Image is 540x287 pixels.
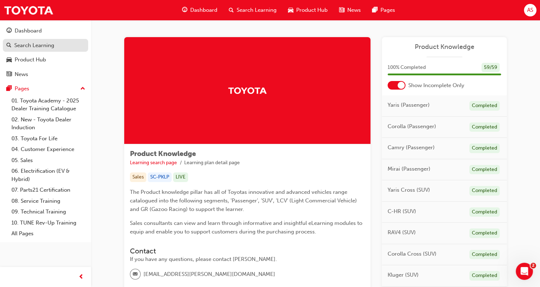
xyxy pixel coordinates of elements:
span: pages-icon [6,86,12,92]
span: prev-icon [79,273,84,282]
span: guage-icon [182,6,187,15]
a: Learning search page [130,160,177,166]
a: pages-iconPages [367,3,401,17]
h3: Contact [130,247,365,255]
a: Dashboard [3,24,88,37]
span: search-icon [229,6,234,15]
div: 59 / 59 [481,63,500,72]
a: News [3,68,88,81]
div: If you have any questions, please contact [PERSON_NAME]. [130,255,365,263]
img: Trak [4,2,54,18]
button: AS [524,4,536,16]
a: All Pages [9,228,88,239]
span: up-icon [80,84,85,94]
span: Show Incomplete Only [408,81,464,90]
span: Sales consultants can view and learn through informative and insightful eLearning modules to equi... [130,220,364,235]
li: Learning plan detail page [184,159,240,167]
span: AS [527,6,533,14]
span: Camry (Passenger) [388,143,435,152]
span: The Product knowledge pillar has all of Toyotas innovative and advanced vehicles range catalogued... [130,189,358,212]
div: Completed [469,122,500,132]
span: Product Hub [296,6,328,14]
span: RAV4 (SUV) [388,228,416,237]
a: Search Learning [3,39,88,52]
span: email-icon [133,270,138,279]
span: Corolla (Passenger) [388,122,436,131]
span: News [347,6,361,14]
a: search-iconSearch Learning [223,3,282,17]
div: Completed [469,186,500,196]
div: Search Learning [14,41,54,50]
a: 06. Electrification (EV & Hybrid) [9,166,88,185]
button: DashboardSearch LearningProduct HubNews [3,23,88,82]
a: 01. Toyota Academy - 2025 Dealer Training Catalogue [9,95,88,114]
iframe: Intercom live chat [516,263,533,280]
a: 02. New - Toyota Dealer Induction [9,114,88,133]
a: 10. TUNE Rev-Up Training [9,217,88,228]
div: Completed [469,165,500,175]
a: 03. Toyota For Life [9,133,88,144]
span: C-HR (SUV) [388,207,416,216]
div: Completed [469,250,500,260]
span: guage-icon [6,28,12,34]
div: Pages [15,85,29,93]
div: Completed [469,271,500,281]
div: Completed [469,228,500,238]
div: Sales [130,172,146,182]
img: Trak [228,84,267,97]
span: Product Knowledge [130,150,196,158]
a: 05. Sales [9,155,88,166]
span: pages-icon [372,6,378,15]
div: Completed [469,101,500,111]
a: 04. Customer Experience [9,144,88,155]
a: Product Hub [3,53,88,66]
span: Dashboard [190,6,217,14]
span: Pages [380,6,395,14]
a: guage-iconDashboard [176,3,223,17]
a: 08. Service Training [9,196,88,207]
a: car-iconProduct Hub [282,3,333,17]
span: Mirai (Passenger) [388,165,430,173]
div: Dashboard [15,27,42,35]
div: LIVE [173,172,188,182]
button: Pages [3,82,88,95]
div: SC-PKLP [148,172,172,182]
span: news-icon [6,71,12,78]
span: Yaris Cross (SUV) [388,186,430,194]
span: 2 [530,263,536,268]
span: search-icon [6,42,11,49]
a: news-iconNews [333,3,367,17]
span: car-icon [6,57,12,63]
span: Corolla Cross (SUV) [388,250,436,258]
span: Kluger (SUV) [388,271,419,279]
a: Product Knowledge [388,43,501,51]
span: news-icon [339,6,344,15]
span: [EMAIL_ADDRESS][PERSON_NAME][DOMAIN_NAME] [143,270,275,278]
span: Search Learning [237,6,277,14]
a: 07. Parts21 Certification [9,185,88,196]
a: 09. Technical Training [9,206,88,217]
span: 100 % Completed [388,64,426,72]
div: Completed [469,143,500,153]
span: Yaris (Passenger) [388,101,430,109]
div: News [15,70,28,79]
div: Completed [469,207,500,217]
div: Product Hub [15,56,46,64]
span: car-icon [288,6,293,15]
